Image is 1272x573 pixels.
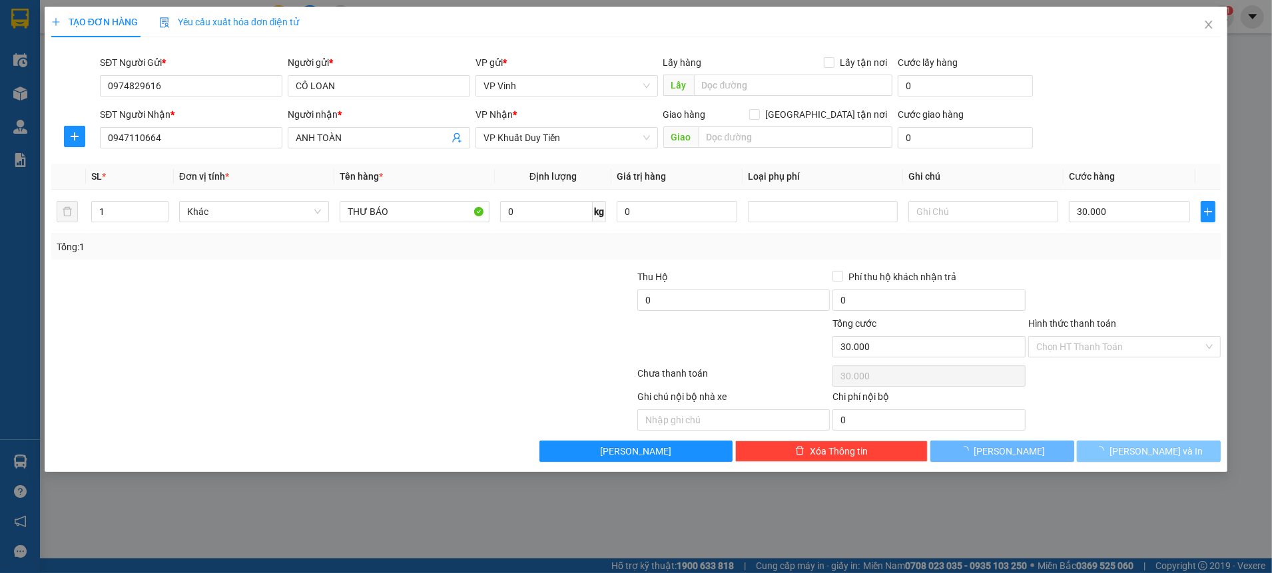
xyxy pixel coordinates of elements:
span: plus [65,131,85,142]
span: [PERSON_NAME] [974,444,1046,459]
div: Ghi chú nội bộ nhà xe [637,389,830,409]
div: Tổng: 1 [57,240,491,254]
span: plus [51,17,61,27]
span: SL [91,171,102,182]
span: [PERSON_NAME] [601,444,672,459]
button: [PERSON_NAME] [539,441,732,462]
span: VP Vinh [483,76,650,96]
div: SĐT Người Gửi [100,55,282,70]
span: user-add [452,132,462,143]
li: [PERSON_NAME], [PERSON_NAME] [125,33,557,49]
button: [PERSON_NAME] [930,441,1074,462]
span: Giao [663,126,699,148]
div: Người gửi [288,55,470,70]
span: Phí thu hộ khách nhận trả [843,270,962,284]
b: GỬI : VP Vinh [17,96,127,118]
img: icon [159,17,170,28]
span: Lấy tận nơi [834,55,892,70]
button: [PERSON_NAME] và In [1077,441,1221,462]
span: close [1203,19,1214,30]
button: deleteXóa Thông tin [735,441,928,462]
label: Hình thức thanh toán [1028,318,1117,329]
button: plus [64,126,85,147]
img: logo.jpg [17,17,83,83]
span: Định lượng [529,171,577,182]
input: Ghi Chú [908,201,1058,222]
span: Giao hàng [663,109,706,120]
input: Cước lấy hàng [898,75,1033,96]
div: SĐT Người Nhận [100,107,282,122]
label: Cước lấy hàng [898,57,958,68]
span: Thu Hộ [637,272,668,282]
span: Đơn vị tính [179,171,229,182]
input: Dọc đường [699,126,892,148]
span: VP Nhận [476,109,513,120]
span: Yêu cầu xuất hóa đơn điện tử [159,17,300,27]
span: Khác [187,202,321,222]
span: loading [1095,446,1110,455]
span: Xóa Thông tin [810,444,868,459]
input: VD: Bàn, Ghế [340,201,489,222]
th: Ghi chú [903,164,1064,190]
span: Tên hàng [340,171,383,182]
input: Cước giao hàng [898,127,1033,148]
input: Dọc đường [694,75,892,96]
div: VP gửi [476,55,658,70]
div: Chưa thanh toán [636,366,831,389]
button: delete [57,201,78,222]
div: Chi phí nội bộ [832,389,1025,409]
span: delete [795,446,804,457]
span: [PERSON_NAME] và In [1110,444,1203,459]
input: Nhập ghi chú [637,409,830,431]
th: Loại phụ phí [743,164,903,190]
div: Người nhận [288,107,470,122]
button: plus [1201,201,1215,222]
span: Giá trị hàng [617,171,666,182]
span: plus [1201,206,1215,217]
button: Close [1190,7,1227,44]
li: Hotline: 02386655777, 02462925925, 0944789456 [125,49,557,66]
span: Cước hàng [1069,171,1115,182]
span: VP Khuất Duy Tiến [483,128,650,148]
span: Lấy [663,75,694,96]
label: Cước giao hàng [898,109,964,120]
span: Tổng cước [832,318,876,329]
span: Lấy hàng [663,57,702,68]
span: TẠO ĐƠN HÀNG [51,17,138,27]
span: kg [593,201,606,222]
input: 0 [617,201,737,222]
span: [GEOGRAPHIC_DATA] tận nơi [760,107,892,122]
span: loading [960,446,974,455]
